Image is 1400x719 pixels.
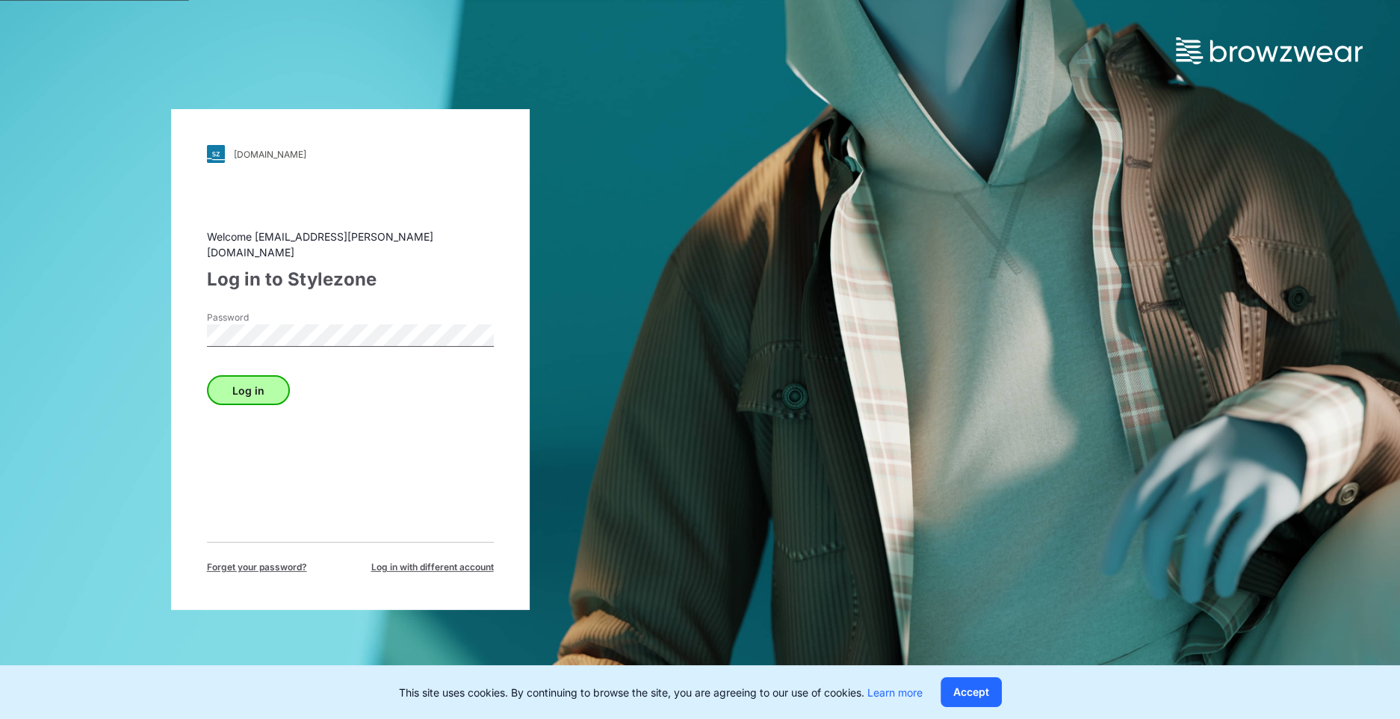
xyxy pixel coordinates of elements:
[207,375,290,405] button: Log in
[234,149,306,160] div: [DOMAIN_NAME]
[371,561,494,574] span: Log in with different account
[207,561,307,574] span: Forget your password?
[1176,37,1363,64] img: browzwear-logo.73288ffb.svg
[207,266,494,293] div: Log in to Stylezone
[941,677,1002,707] button: Accept
[399,685,923,700] p: This site uses cookies. By continuing to browse the site, you are agreeing to our use of cookies.
[207,145,225,163] img: svg+xml;base64,PHN2ZyB3aWR0aD0iMjgiIGhlaWdodD0iMjgiIHZpZXdCb3g9IjAgMCAyOCAyOCIgZmlsbD0ibm9uZSIgeG...
[207,229,494,260] div: Welcome [EMAIL_ADDRESS][PERSON_NAME][DOMAIN_NAME]
[867,686,923,699] a: Learn more
[207,145,494,163] a: [DOMAIN_NAME]
[207,311,312,324] label: Password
